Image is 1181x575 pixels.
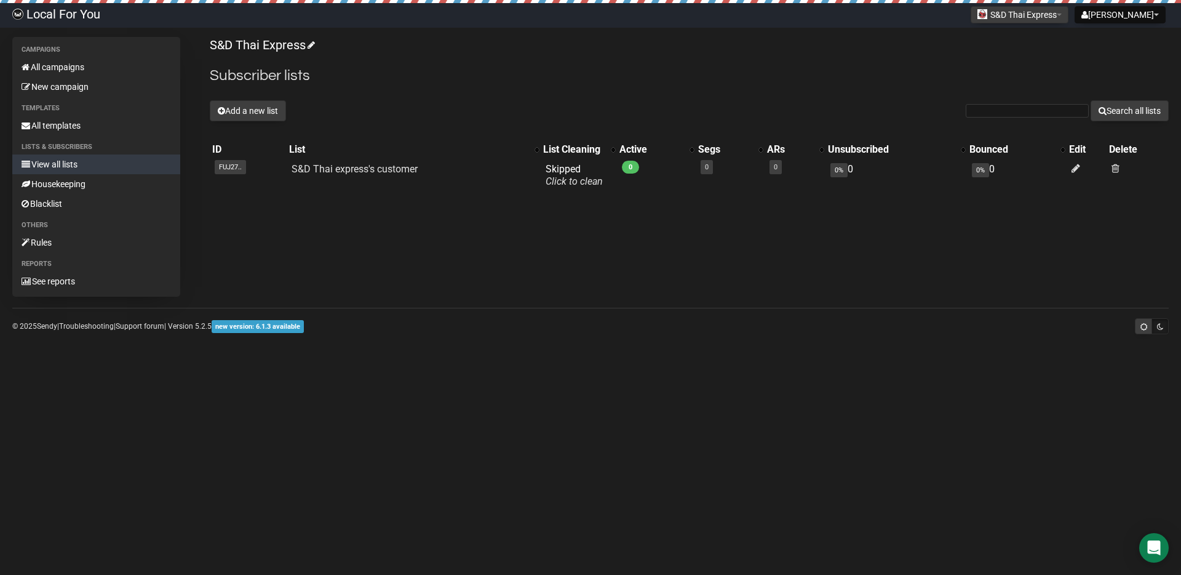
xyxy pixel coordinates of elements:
[12,77,180,97] a: New campaign
[287,141,540,158] th: List: No sort applied, activate to apply an ascending sort
[969,143,1054,156] div: Bounced
[1067,141,1107,158] th: Edit: No sort applied, sorting is disabled
[12,271,180,291] a: See reports
[210,38,313,52] a: S&D Thai Express
[12,320,304,333] p: © 2025 | | | Version 5.2.5
[830,163,848,177] span: 0%
[1069,143,1104,156] div: Edit
[37,322,57,331] a: Sendy
[12,42,180,57] li: Campaigns
[12,257,180,271] li: Reports
[1139,533,1169,563] div: Open Intercom Messenger
[212,143,284,156] div: ID
[972,163,989,177] span: 0%
[825,158,966,193] td: 0
[289,143,528,156] div: List
[967,141,1067,158] th: Bounced: No sort applied, activate to apply an ascending sort
[12,116,180,135] a: All templates
[59,322,114,331] a: Troubleshooting
[971,6,1068,23] button: S&D Thai Express
[116,322,164,331] a: Support forum
[210,65,1169,87] h2: Subscriber lists
[696,141,765,158] th: Segs: No sort applied, activate to apply an ascending sort
[12,140,180,155] li: Lists & subscribers
[977,9,987,19] img: 989.jpg
[1107,141,1169,158] th: Delete: No sort applied, sorting is disabled
[543,143,605,156] div: List Cleaning
[12,9,23,20] img: d61d2441668da63f2d83084b75c85b29
[12,174,180,194] a: Housekeeping
[765,141,825,158] th: ARs: No sort applied, activate to apply an ascending sort
[967,158,1067,193] td: 0
[622,161,639,174] span: 0
[12,57,180,77] a: All campaigns
[212,320,304,333] span: new version: 6.1.3 available
[705,163,709,171] a: 0
[546,175,603,187] a: Click to clean
[12,194,180,214] a: Blacklist
[1109,143,1166,156] div: Delete
[828,143,954,156] div: Unsubscribed
[541,141,617,158] th: List Cleaning: No sort applied, activate to apply an ascending sort
[767,143,813,156] div: ARs
[825,141,966,158] th: Unsubscribed: No sort applied, activate to apply an ascending sort
[210,100,286,121] button: Add a new list
[212,322,304,331] a: new version: 6.1.3 available
[292,163,418,175] a: S&D Thai express's customer
[1091,100,1169,121] button: Search all lists
[12,218,180,233] li: Others
[698,143,752,156] div: Segs
[12,233,180,252] a: Rules
[617,141,696,158] th: Active: No sort applied, activate to apply an ascending sort
[774,163,777,171] a: 0
[210,141,287,158] th: ID: No sort applied, sorting is disabled
[546,163,603,187] span: Skipped
[619,143,684,156] div: Active
[12,101,180,116] li: Templates
[1075,6,1166,23] button: [PERSON_NAME]
[12,155,180,174] a: View all lists
[215,160,246,174] span: FUJ27..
